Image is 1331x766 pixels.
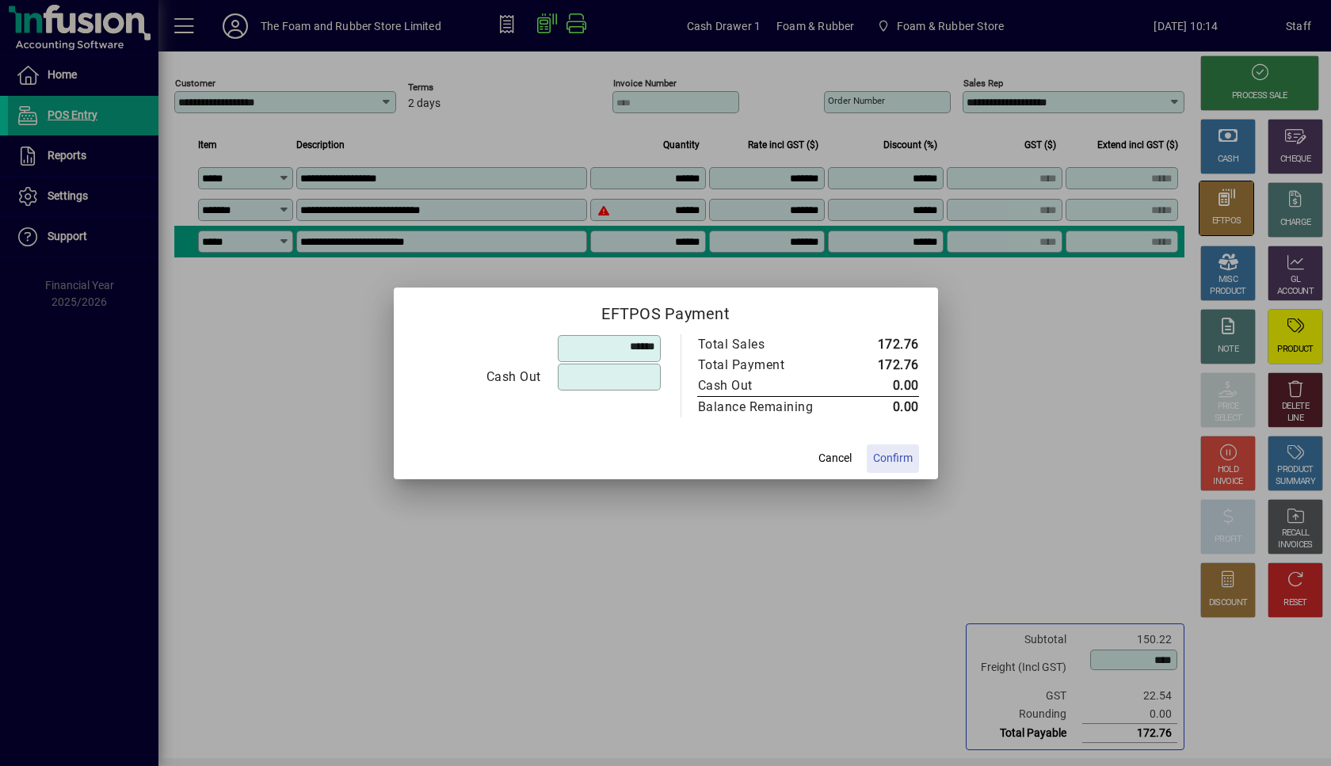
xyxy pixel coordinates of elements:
[394,288,938,333] h2: EFTPOS Payment
[697,355,847,375] td: Total Payment
[818,450,852,467] span: Cancel
[873,450,913,467] span: Confirm
[810,444,860,473] button: Cancel
[698,398,831,417] div: Balance Remaining
[847,355,919,375] td: 172.76
[697,334,847,355] td: Total Sales
[867,444,919,473] button: Confirm
[698,376,831,395] div: Cash Out
[847,396,919,417] td: 0.00
[847,375,919,397] td: 0.00
[414,368,541,387] div: Cash Out
[847,334,919,355] td: 172.76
